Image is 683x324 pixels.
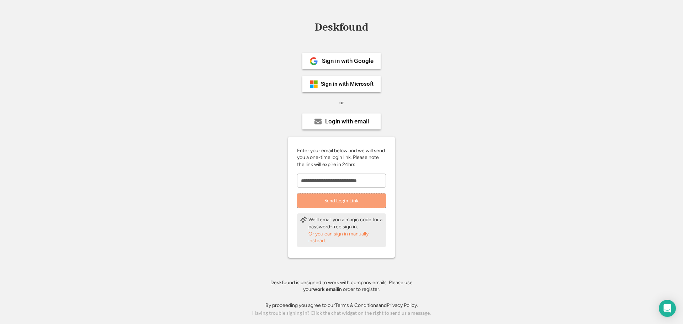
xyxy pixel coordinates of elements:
[325,118,369,124] div: Login with email
[659,300,676,317] div: Open Intercom Messenger
[265,302,418,309] div: By proceeding you agree to our and
[339,99,344,106] div: or
[387,302,418,308] a: Privacy Policy.
[308,230,383,244] div: Or you can sign in manually instead.
[297,147,386,168] div: Enter your email below and we will send you a one-time login link. Please note the link will expi...
[261,279,422,293] div: Deskfound is designed to work with company emails. Please use your in order to register.
[313,286,338,292] strong: work email
[335,302,378,308] a: Terms & Conditions
[297,193,386,208] button: Send Login Link
[322,58,374,64] div: Sign in with Google
[308,216,383,230] div: We'll email you a magic code for a password-free sign in.
[311,22,372,33] div: Deskfound
[309,57,318,65] img: 1024px-Google__G__Logo.svg.png
[309,80,318,89] img: ms-symbollockup_mssymbol_19.png
[321,81,374,87] div: Sign in with Microsoft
